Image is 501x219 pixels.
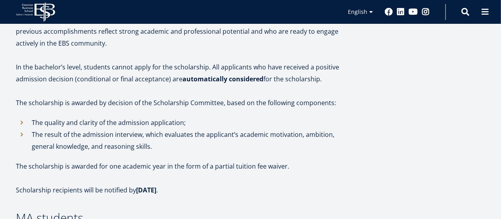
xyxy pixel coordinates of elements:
p: The scholarship is awarded by decision of the Scholarship Committee, based on the following compo... [16,97,354,109]
p: The result of the admission interview, which evaluates the applicant’s academic motivation, ambit... [32,129,354,152]
a: Youtube [409,8,418,16]
p: Scholarship recipients will be notified by . [16,184,354,196]
a: Linkedin [397,8,405,16]
p: The Outstanding Applicants Scholarship is granted to ambitious and highly motivated applicants, w... [16,13,354,49]
a: Facebook [385,8,393,16]
p: The scholarship is awarded for one academic year in the form of a partial tuition fee waiver. [16,160,354,172]
strong: [DATE] [136,186,156,194]
strong: automatically considered [182,75,263,83]
p: In the bachelor’s level, students cannot apply for the scholarship. All applicants who have recei... [16,61,354,85]
a: Instagram [422,8,430,16]
p: The quality and clarity of the admission application; [32,117,354,129]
